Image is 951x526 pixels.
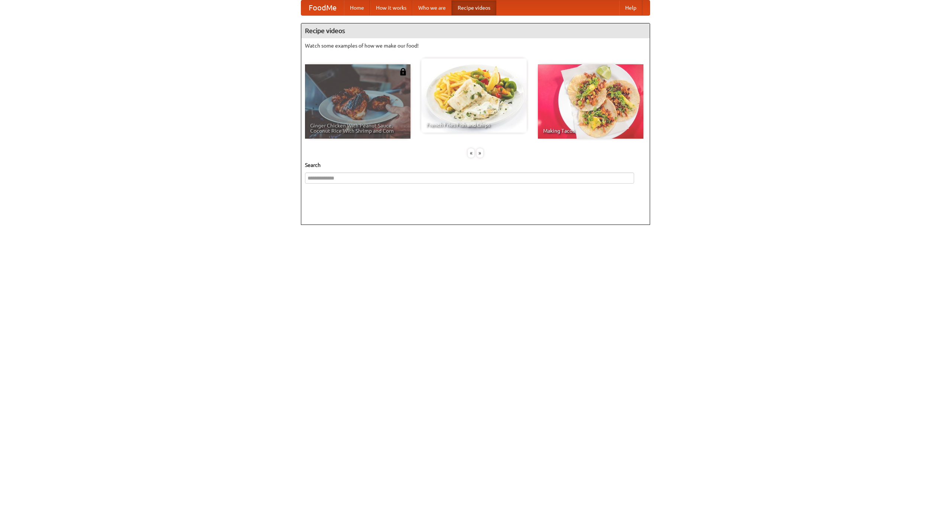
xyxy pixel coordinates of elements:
div: « [468,148,474,158]
a: Home [344,0,370,15]
h4: Recipe videos [301,23,650,38]
a: How it works [370,0,412,15]
a: Who we are [412,0,452,15]
a: Recipe videos [452,0,496,15]
a: Help [619,0,642,15]
a: Making Tacos [538,64,643,139]
img: 483408.png [399,68,407,75]
span: Making Tacos [543,128,638,133]
span: French Fries Fish and Chips [426,122,522,128]
a: French Fries Fish and Chips [421,58,527,133]
a: FoodMe [301,0,344,15]
div: » [477,148,483,158]
p: Watch some examples of how we make our food! [305,42,646,49]
h5: Search [305,161,646,169]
